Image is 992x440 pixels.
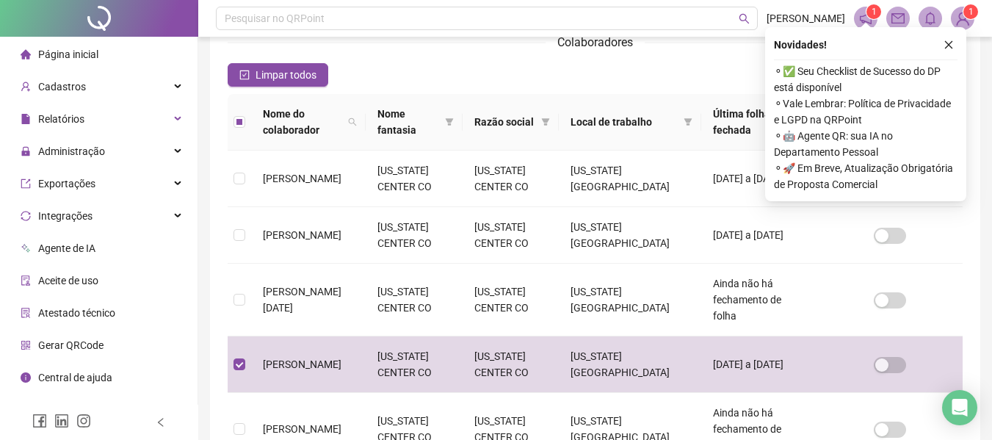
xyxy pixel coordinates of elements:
td: [US_STATE] CENTER CO [463,207,559,264]
td: [DATE] a [DATE] [701,336,818,393]
img: 89309 [952,7,974,29]
span: Limpar todos [256,67,316,83]
span: mail [891,12,905,25]
td: [US_STATE] CENTER CO [463,336,559,393]
td: [US_STATE][GEOGRAPHIC_DATA] [559,264,701,336]
span: home [21,49,31,59]
span: Administração [38,145,105,157]
span: ⚬ Vale Lembrar: Política de Privacidade e LGPD na QRPoint [774,95,957,128]
span: filter [442,103,457,141]
td: [US_STATE][GEOGRAPHIC_DATA] [559,336,701,393]
span: [PERSON_NAME][DATE] [263,286,341,314]
span: lock [21,146,31,156]
td: [US_STATE] CENTER CO [366,207,462,264]
span: Relatórios [38,113,84,125]
td: [US_STATE] CENTER CO [463,151,559,207]
span: filter [538,111,553,133]
span: search [739,13,750,24]
span: export [21,178,31,189]
sup: Atualize o seu contato no menu Meus Dados [963,4,978,19]
td: [DATE] a [DATE] [701,151,818,207]
span: Agente de IA [38,242,95,254]
span: filter [684,118,692,126]
td: [US_STATE] CENTER CO [366,264,462,336]
span: Ainda não há fechamento de folha [713,278,781,322]
span: Clube QR - Beneficios [38,404,134,416]
span: Atestado técnico [38,307,115,319]
span: facebook [32,414,47,428]
span: 1 [969,7,974,17]
span: Nome fantasia [377,106,438,138]
span: search [348,118,357,126]
span: audit [21,275,31,286]
span: qrcode [21,340,31,350]
span: Cadastros [38,81,86,93]
span: sync [21,211,31,221]
span: Página inicial [38,48,98,60]
span: 1 [872,7,877,17]
span: ⚬ ✅ Seu Checklist de Sucesso do DP está disponível [774,63,957,95]
span: user-add [21,82,31,92]
td: [US_STATE] CENTER CO [366,151,462,207]
span: filter [541,118,550,126]
td: [US_STATE][GEOGRAPHIC_DATA] [559,151,701,207]
span: bell [924,12,937,25]
span: linkedin [54,414,69,428]
span: filter [681,111,695,133]
td: [DATE] a [DATE] [701,207,818,264]
span: Colaboradores [557,35,633,49]
span: Gerar QRCode [38,339,104,351]
span: Nome do colaborador [263,106,342,138]
span: left [156,417,166,428]
td: [US_STATE][GEOGRAPHIC_DATA] [559,207,701,264]
span: Integrações [38,210,93,222]
span: Aceite de uso [38,275,98,286]
span: Local de trabalho [571,114,678,130]
span: [PERSON_NAME] [767,10,845,26]
span: [PERSON_NAME] [263,358,341,370]
td: [US_STATE] CENTER CO [366,336,462,393]
span: solution [21,308,31,318]
span: info-circle [21,372,31,383]
span: ⚬ 🤖 Agente QR: sua IA no Departamento Pessoal [774,128,957,160]
sup: 1 [866,4,881,19]
span: ⚬ 🚀 Em Breve, Atualização Obrigatória de Proposta Comercial [774,160,957,192]
span: Novidades ! [774,37,827,53]
span: Exportações [38,178,95,190]
th: Última folha fechada [701,94,818,151]
span: Central de ajuda [38,372,112,383]
span: [PERSON_NAME] [263,173,341,184]
span: Razão social [474,114,535,130]
div: Open Intercom Messenger [942,390,977,425]
span: [PERSON_NAME] [263,229,341,241]
span: check-square [239,70,250,80]
span: close [944,40,954,50]
span: search [345,103,360,141]
span: notification [859,12,872,25]
button: Limpar todos [228,63,328,87]
span: file [21,114,31,124]
span: [PERSON_NAME] [263,423,341,435]
td: [US_STATE] CENTER CO [463,264,559,336]
span: filter [445,118,454,126]
span: instagram [76,414,91,428]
